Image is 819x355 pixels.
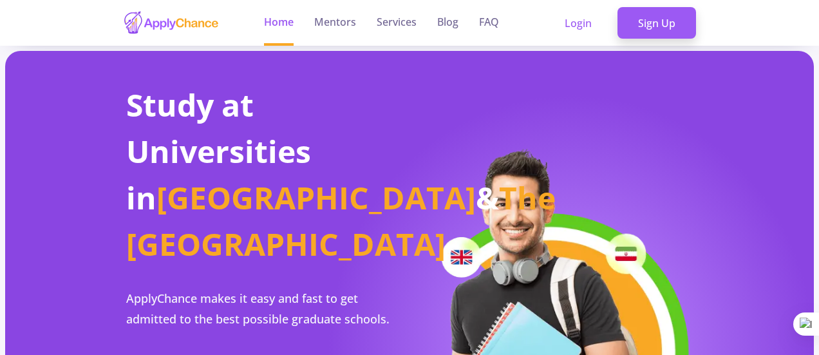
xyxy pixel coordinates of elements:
a: Sign Up [617,7,696,39]
img: applychance logo [123,10,220,35]
span: Study at Universities in [126,84,311,218]
span: [GEOGRAPHIC_DATA] [156,177,476,218]
span: & [476,177,499,218]
span: ApplyChance makes it easy and fast to get admitted to the best possible graduate schools. [126,291,390,327]
a: Login [544,7,612,39]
